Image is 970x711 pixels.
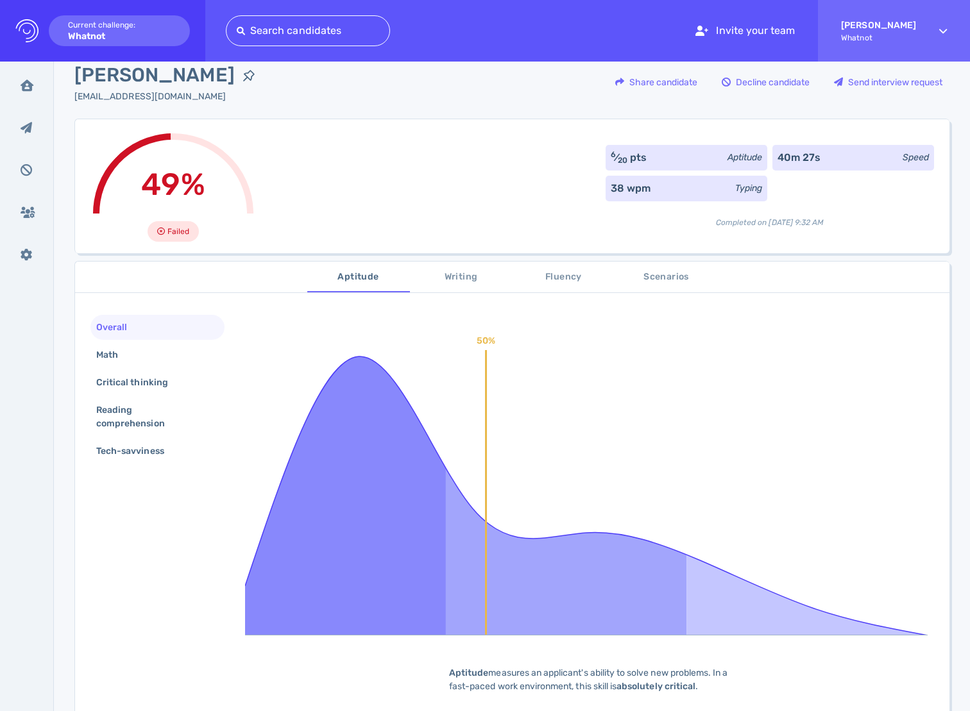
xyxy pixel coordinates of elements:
span: Whatnot [841,33,916,42]
div: Typing [735,181,762,195]
span: Fluency [520,269,608,285]
div: measures an applicant's ability to solve new problems. In a fast-paced work environment, this ski... [429,666,750,693]
span: Aptitude [315,269,402,285]
div: Speed [903,151,929,164]
span: Scenarios [623,269,710,285]
span: Writing [418,269,505,285]
b: absolutely critical [617,681,695,692]
div: Aptitude [727,151,762,164]
div: Click to copy the email address [74,90,263,103]
div: Critical thinking [94,373,183,392]
div: ⁄ pts [611,150,647,165]
div: Send interview request [828,67,949,97]
div: Reading comprehension [94,401,211,433]
div: 40m 27s [778,150,821,165]
div: Overall [94,318,142,337]
div: 38 wpm [611,181,651,196]
b: Aptitude [449,667,488,678]
span: Failed [167,224,189,239]
button: Share candidate [608,67,704,97]
sub: 20 [618,156,627,165]
strong: [PERSON_NAME] [841,20,916,31]
span: [PERSON_NAME] [74,61,235,90]
div: Math [94,346,133,364]
text: 50% [477,335,495,346]
div: Completed on [DATE] 9:32 AM [606,206,934,228]
div: Share candidate [609,67,704,97]
sup: 6 [611,150,616,159]
button: Decline candidate [715,67,817,97]
span: 49% [141,166,205,203]
div: Tech-savviness [94,442,180,460]
button: Send interview request [827,67,949,97]
div: Decline candidate [715,67,816,97]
